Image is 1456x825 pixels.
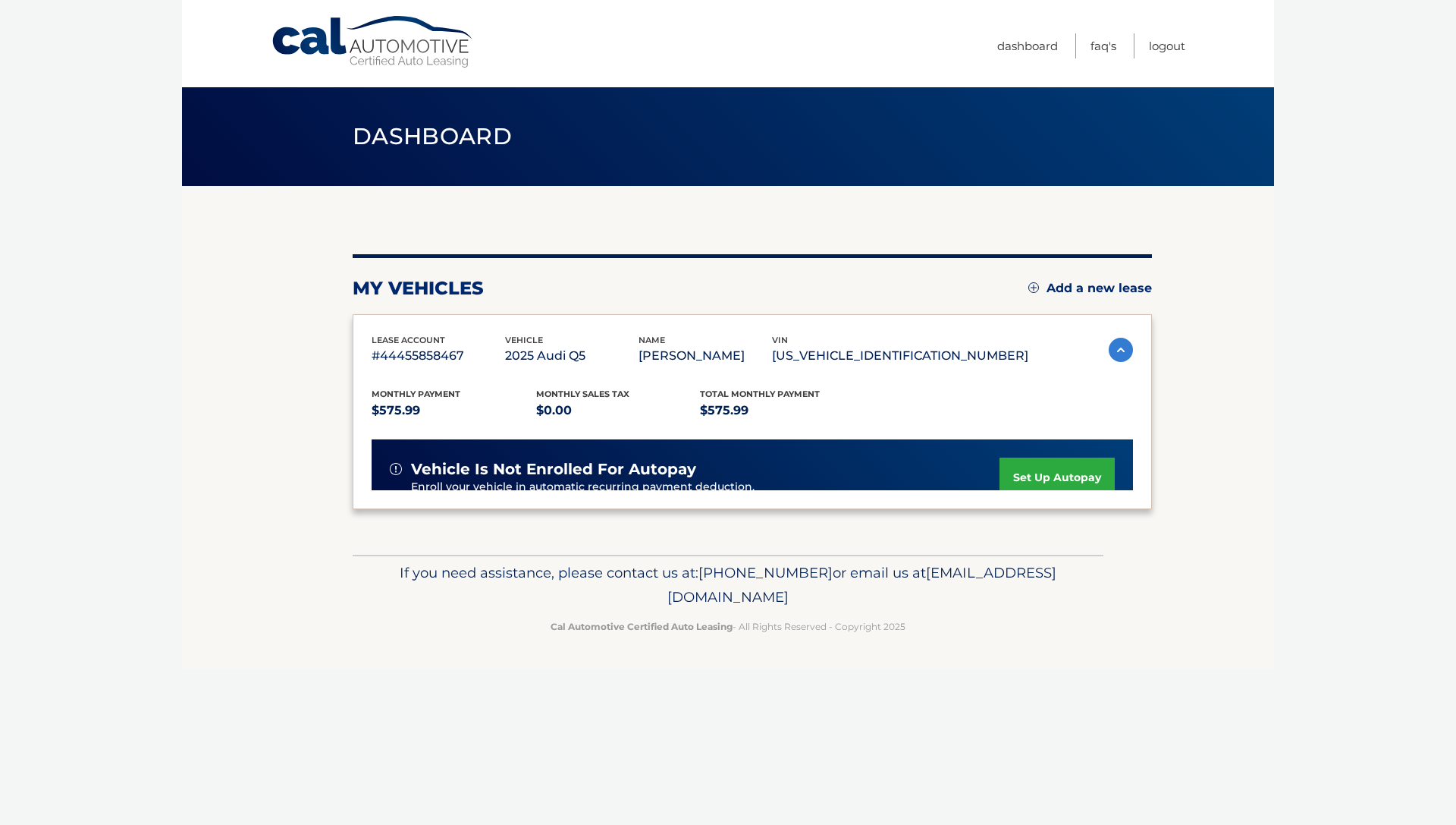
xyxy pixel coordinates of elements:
[362,561,1094,609] p: If you need assistance, please contact us at: or email us at
[551,621,733,632] strong: Cal Automotive Certified Auto Leasing
[772,345,1028,367] p: [US_VEHICLE_IDENTIFICATION_NUMBER]
[505,345,639,367] p: 2025 Audi Q5
[362,619,1094,634] p: - All Rights Reserved - Copyright 2025
[1149,33,1185,58] a: Logout
[1028,281,1152,296] a: Add a new lease
[372,389,460,399] span: Monthly Payment
[505,335,543,345] span: vehicle
[772,335,788,345] span: vin
[639,335,665,345] span: name
[1090,33,1116,58] a: FAQ's
[639,345,772,367] p: [PERSON_NAME]
[1028,282,1039,293] img: add.svg
[536,400,701,421] p: $0.00
[353,277,484,300] h2: my vehicles
[390,463,402,475] img: alert-white.svg
[372,400,536,421] p: $575.99
[698,564,833,581] span: [PHONE_NUMBER]
[1109,338,1133,362] img: accordion-active.svg
[700,389,820,399] span: Total Monthly Payment
[411,460,696,479] span: vehicle is not enrolled for autopay
[999,458,1115,498] a: set up autopay
[700,400,864,421] p: $575.99
[536,389,629,399] span: Monthly sales Tax
[372,335,445,345] span: lease account
[353,122,512,150] span: Dashboard
[271,15,475,69] a: Cal Automotive
[997,33,1058,58] a: Dashboard
[372,345,505,367] p: #44455858467
[411,479,999,496] p: Enroll your vehicle in automatic recurring payment deduction.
